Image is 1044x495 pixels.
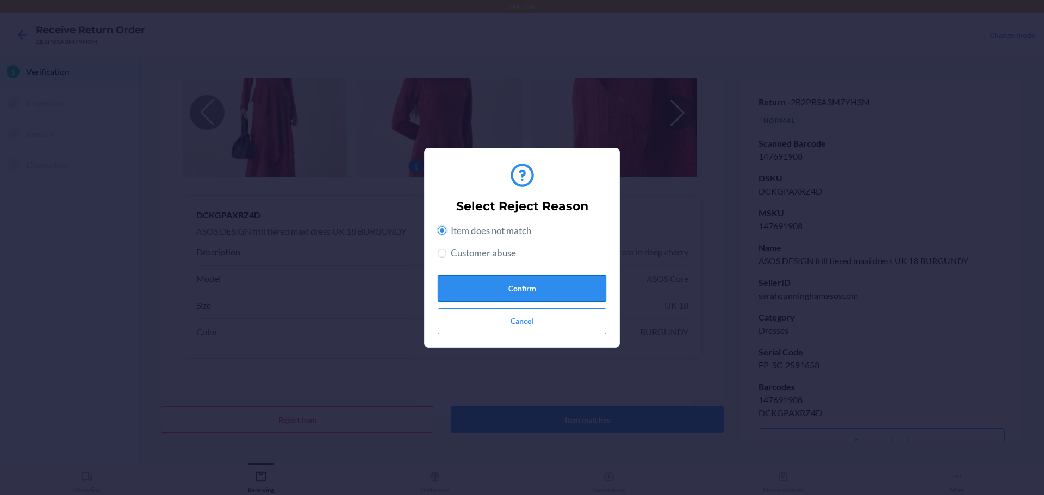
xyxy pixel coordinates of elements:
[438,308,606,334] button: Cancel
[438,226,446,235] input: Item does not match
[451,246,516,260] span: Customer abuse
[438,275,606,302] button: Confirm
[438,249,446,258] input: Customer abuse
[456,198,588,215] h2: Select Reject Reason
[451,224,531,238] span: Item does not match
